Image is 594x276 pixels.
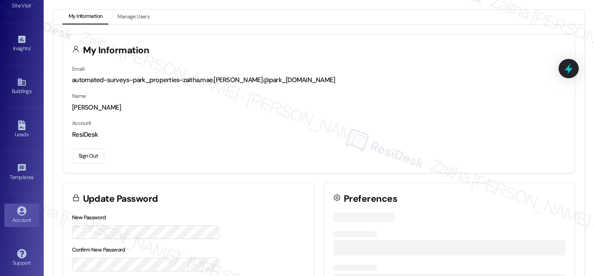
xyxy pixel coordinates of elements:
a: Insights • [4,32,39,55]
button: Sign Out [72,148,104,164]
label: New Password [72,214,106,221]
h3: Preferences [344,194,397,204]
span: • [31,1,33,7]
a: Templates • [4,161,39,184]
label: Email [72,66,84,72]
h3: My Information [83,46,149,55]
button: My Information [62,10,108,24]
a: Leads [4,118,39,141]
label: Name [72,93,86,100]
a: Support [4,246,39,270]
div: ResiDesk [72,130,566,139]
div: [PERSON_NAME] [72,103,566,112]
div: automated-surveys-park_properties-zaitha.mae.[PERSON_NAME]@park_[DOMAIN_NAME] [72,76,566,85]
span: • [34,173,35,179]
a: Buildings [4,75,39,98]
h3: Update Password [83,194,158,204]
button: Manage Users [111,10,155,24]
a: Account [4,204,39,227]
span: • [30,44,31,50]
label: Confirm New Password [72,246,125,253]
label: Account [72,120,91,127]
